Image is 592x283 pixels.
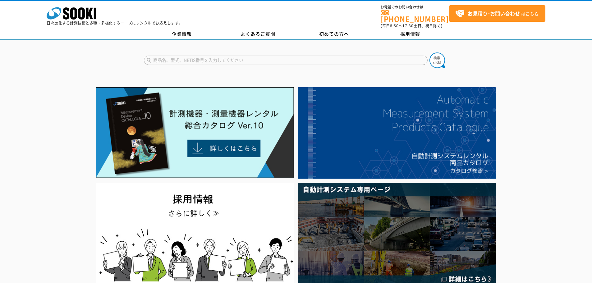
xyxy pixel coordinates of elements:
[296,30,372,39] a: 初めての方へ
[96,87,294,178] img: Catalog Ver10
[468,10,520,17] strong: お見積り･お問い合わせ
[402,23,414,29] span: 17:30
[381,5,449,9] span: お電話でのお問い合わせは
[47,21,183,25] p: 日々進化する計測技術と多種・多様化するニーズにレンタルでお応えします。
[381,10,449,22] a: [PHONE_NUMBER]
[298,87,496,179] img: 自動計測システムカタログ
[449,5,545,22] a: お見積り･お問い合わせはこちら
[429,52,445,68] img: btn_search.png
[372,30,448,39] a: 採用情報
[381,23,442,29] span: (平日 ～ 土日、祝日除く)
[455,9,539,18] span: はこちら
[144,30,220,39] a: 企業情報
[390,23,399,29] span: 8:50
[144,56,428,65] input: 商品名、型式、NETIS番号を入力してください
[319,30,349,37] span: 初めての方へ
[220,30,296,39] a: よくあるご質問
